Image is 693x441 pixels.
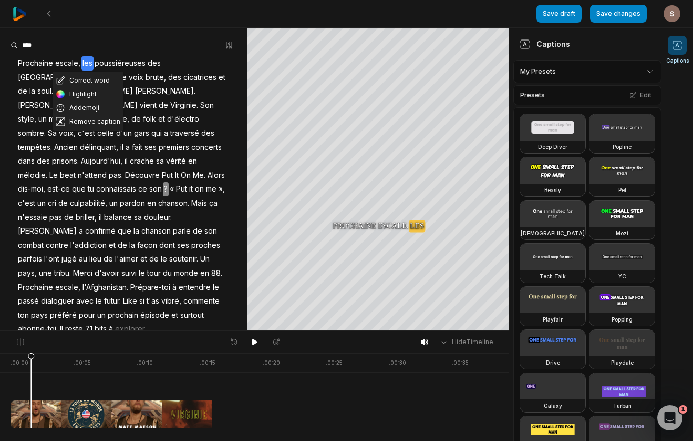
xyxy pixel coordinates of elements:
[218,71,226,85] span: et
[146,266,162,280] span: tour
[173,266,199,280] span: monde
[182,71,218,85] span: cicatrices
[96,126,115,141] span: celle
[613,143,632,151] h3: Popline
[51,154,80,168] span: prisons.
[538,143,567,151] h3: Deep Diver
[616,229,628,237] h3: Mozi
[53,87,123,101] button: Highlight
[146,294,160,308] span: t'as
[140,224,172,238] span: chanson
[666,57,689,65] span: Captions
[131,141,143,155] span: fait
[78,224,84,238] span: a
[129,154,155,168] span: crache
[540,272,566,280] h3: Tech Talk
[17,168,48,183] span: mélodie.
[13,7,27,21] img: reap
[77,168,108,183] span: n'attend
[192,168,206,183] span: Me.
[94,56,147,71] span: poussiéreuses
[78,308,96,323] span: pour
[155,154,165,168] span: sa
[168,252,199,266] span: soutenir.
[190,196,208,211] span: Mais
[172,224,192,238] span: parle
[180,168,192,183] span: On
[210,266,223,280] span: 88.
[38,266,53,280] span: une
[40,294,75,308] span: dialoguer
[612,315,633,324] h3: Popping
[77,126,96,141] span: c'est
[112,71,128,85] span: une
[36,84,54,98] span: soul.
[158,98,169,113] span: de
[167,71,182,85] span: des
[103,211,133,225] span: balance
[17,84,28,98] span: de
[45,238,69,253] span: contre
[108,168,124,183] span: pas.
[95,182,137,196] span: connaissais
[71,182,87,196] span: que
[117,238,128,253] span: de
[48,112,80,126] span: mélange
[46,182,71,196] span: est-ce
[56,89,65,99] img: color_wheel.png
[17,294,40,308] span: passé
[436,334,497,350] button: HideTimeline
[17,196,36,211] span: c'est
[136,238,158,253] span: façon
[108,238,117,253] span: et
[17,322,59,336] span: abonne-toi.
[120,266,138,280] span: suivi
[513,85,661,105] div: Presets
[139,308,170,323] span: épisode
[618,272,626,280] h3: YC
[119,196,146,211] span: pardon
[48,168,59,183] span: Le
[138,266,146,280] span: le
[170,308,179,323] span: et
[158,141,190,155] span: premiers
[192,224,203,238] span: de
[108,322,114,336] span: à
[138,294,146,308] span: si
[139,252,148,266] span: et
[114,252,139,266] span: l'aimer
[94,266,120,280] span: d'avoir
[117,224,132,238] span: que
[63,211,75,225] span: de
[96,308,107,323] span: un
[200,126,215,141] span: des
[87,182,95,196] span: tu
[666,36,689,65] button: Captions
[190,141,223,155] span: concerts
[17,71,93,85] span: [GEOGRAPHIC_DATA]
[79,141,119,155] span: délinquant,
[124,168,161,183] span: Découvre
[148,182,163,196] span: son
[611,358,634,367] h3: Playdate
[520,38,570,49] div: Captions
[157,112,166,126] span: et
[163,126,169,141] span: a
[657,405,682,430] iframe: Intercom live chat
[544,402,562,410] h3: Galaxy
[158,238,176,253] span: dont
[199,252,211,266] span: Un
[679,405,687,414] span: 1
[129,280,171,295] span: Prépare-toi
[58,126,77,141] span: voix,
[160,294,182,308] span: vibré,
[123,154,129,168] span: il
[626,88,655,102] button: Edit
[114,322,147,336] span: explorer.
[107,308,139,323] span: prochain
[47,126,58,141] span: Sa
[47,196,57,211] span: cri
[203,224,218,238] span: son
[59,322,64,336] span: Il
[169,98,199,113] span: Virginie.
